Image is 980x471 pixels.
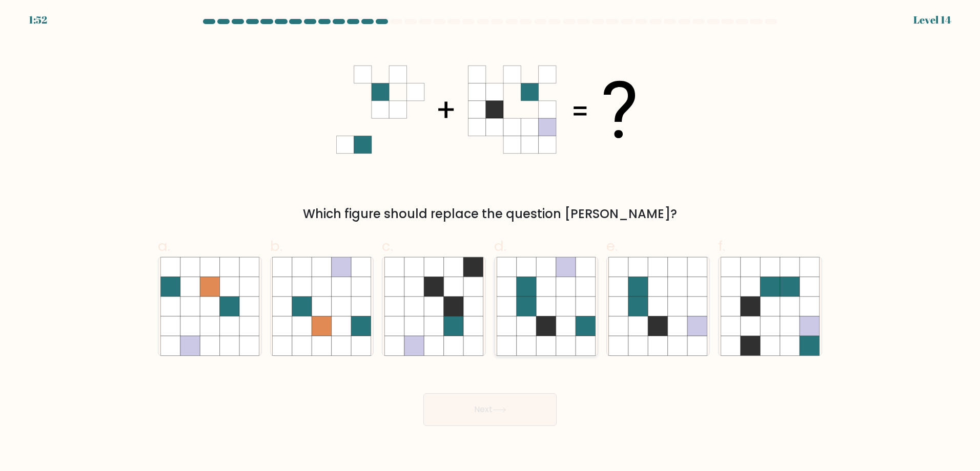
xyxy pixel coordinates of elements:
span: f. [718,236,725,256]
span: b. [270,236,282,256]
div: Which figure should replace the question [PERSON_NAME]? [164,205,816,223]
button: Next [423,393,557,426]
div: 1:52 [29,12,47,28]
div: Level 14 [913,12,951,28]
span: d. [494,236,506,256]
span: a. [158,236,170,256]
span: e. [606,236,618,256]
span: c. [382,236,393,256]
